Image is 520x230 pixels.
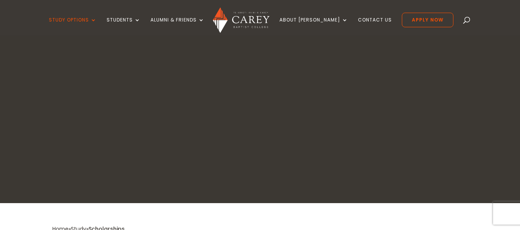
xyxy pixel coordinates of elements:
a: Study Options [49,17,97,35]
a: Students [107,17,140,35]
a: Apply Now [402,13,453,27]
a: Contact Us [358,17,392,35]
a: About [PERSON_NAME] [279,17,348,35]
img: Carey Baptist College [213,7,269,33]
a: Alumni & Friends [150,17,204,35]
